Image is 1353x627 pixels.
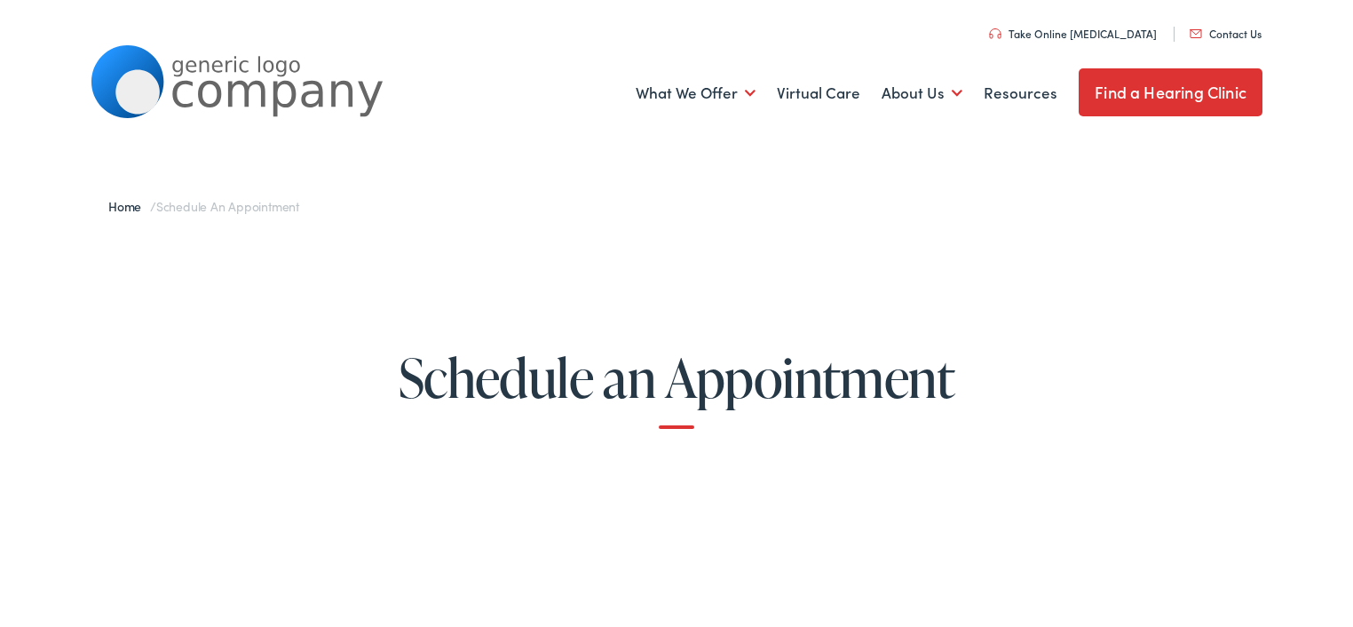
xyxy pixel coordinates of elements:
a: Home [108,197,150,215]
a: About Us [882,60,962,126]
a: What We Offer [636,60,756,126]
a: Find a Hearing Clinic [1079,68,1262,116]
a: Contact Us [1190,26,1262,41]
span: Schedule an Appointment [156,197,299,215]
a: Resources [984,60,1057,126]
a: Virtual Care [777,60,860,126]
a: Take Online [MEDICAL_DATA] [989,26,1157,41]
img: utility icon [989,28,1001,39]
h1: Schedule an Appointment [54,348,1299,429]
img: utility icon [1190,29,1202,38]
span: / [108,197,299,215]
